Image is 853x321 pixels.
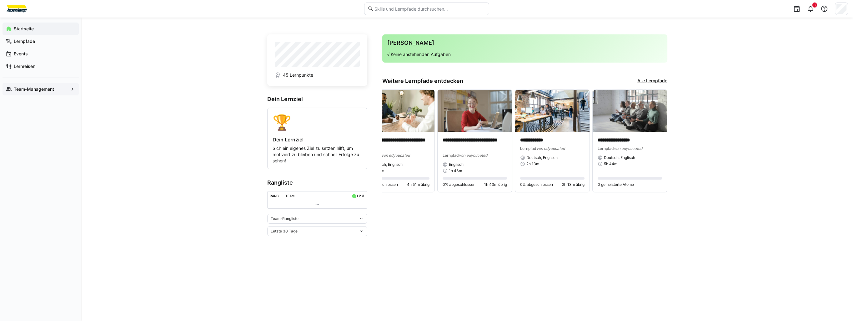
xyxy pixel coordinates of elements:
p: Sich ein eigenes Ziel zu setzen hilft, um motiviert zu bleiben und schnell Erfolge zu sehen! [273,145,362,164]
h4: Dein Lernziel [273,136,362,143]
span: 5h 44m [604,161,617,166]
div: 🏆 [273,113,362,131]
span: Lernpfad [443,153,459,158]
span: 45 Lernpunkte [283,72,313,78]
a: ø [362,193,364,198]
input: Skills und Lernpfade durchsuchen… [374,6,485,12]
span: 6 [814,3,815,7]
span: 4h 51m übrig [407,182,429,187]
h3: Rangliste [267,179,367,186]
span: Deutsch, Englisch [371,162,403,167]
img: image [593,90,667,132]
span: 1h 43m übrig [484,182,507,187]
h3: [PERSON_NAME] [387,39,662,46]
span: von edyoucated [614,146,642,151]
span: Deutsch, Englisch [526,155,558,160]
span: Lernpfad [520,146,536,151]
span: 2h 13m übrig [562,182,585,187]
img: image [515,90,590,132]
img: image [360,90,434,132]
span: von edyoucated [536,146,565,151]
p: √ Keine anstehenden Aufgaben [387,51,662,58]
h3: Weitere Lernpfade entdecken [382,78,463,84]
span: von edyoucated [381,153,410,158]
div: LP [357,194,360,198]
span: 0% abgeschlossen [520,182,553,187]
span: Deutsch, Englisch [604,155,635,160]
img: image [438,90,512,132]
span: 2h 13m [526,161,539,166]
h3: Dein Lernziel [267,96,367,103]
span: Englisch [449,162,464,167]
a: Alle Lernpfade [637,78,667,84]
span: Team-Rangliste [271,216,299,221]
span: 0 gemeisterte Atome [598,182,634,187]
span: Letzte 30 Tage [271,229,298,234]
span: 1h 43m [449,168,462,173]
span: Lernpfad [598,146,614,151]
div: Rang [270,194,279,198]
span: von edyoucated [459,153,487,158]
div: Team [285,194,294,198]
span: 0% abgeschlossen [443,182,475,187]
